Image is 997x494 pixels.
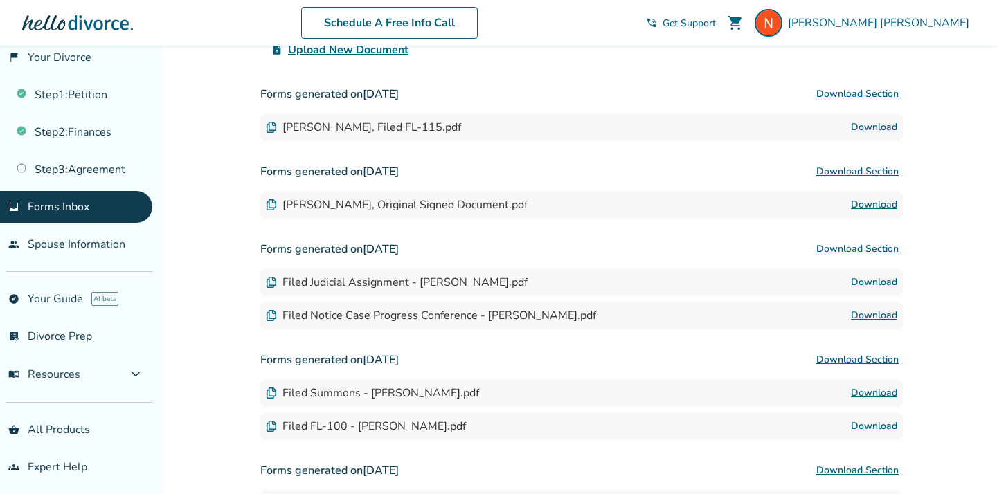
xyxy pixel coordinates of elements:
img: Nomar Isais [755,9,782,37]
button: Download Section [812,158,903,185]
a: Schedule A Free Info Call [301,7,478,39]
span: Upload New Document [288,42,408,58]
a: Download [851,119,897,136]
div: [PERSON_NAME], Original Signed Document.pdf [266,197,528,212]
img: Document [266,310,277,321]
a: Download [851,418,897,434]
button: Download Section [812,235,903,263]
span: Forms Inbox [28,199,89,214]
span: groups [8,461,19,473]
a: Download [851,385,897,401]
span: flag_2 [8,52,19,63]
img: Document [266,277,277,288]
span: people [8,239,19,250]
iframe: Chat Widget [928,428,997,494]
a: phone_in_talkGet Support [646,17,716,30]
h3: Forms generated on [DATE] [260,235,903,263]
img: Document [266,421,277,432]
div: [PERSON_NAME], Filed FL-115.pdf [266,120,461,135]
h3: Forms generated on [DATE] [260,158,903,185]
h3: Forms generated on [DATE] [260,346,903,374]
span: phone_in_talk [646,17,657,28]
span: [PERSON_NAME] [PERSON_NAME] [788,15,975,30]
span: shopping_basket [8,424,19,435]
button: Download Section [812,346,903,374]
span: expand_more [127,366,144,383]
button: Download Section [812,80,903,108]
span: list_alt_check [8,331,19,342]
button: Download Section [812,457,903,484]
img: Document [266,122,277,133]
h3: Forms generated on [DATE] [260,80,903,108]
span: Get Support [663,17,716,30]
span: inbox [8,201,19,212]
span: Resources [8,367,80,382]
img: Document [266,199,277,210]
a: Download [851,307,897,324]
span: menu_book [8,369,19,380]
div: Filed Summons - [PERSON_NAME].pdf [266,385,479,401]
div: Filed Judicial Assignment - [PERSON_NAME].pdf [266,275,528,290]
span: shopping_cart [727,15,744,31]
h3: Forms generated on [DATE] [260,457,903,484]
a: Download [851,274,897,291]
div: Filed FL-100 - [PERSON_NAME].pdf [266,419,466,434]
span: upload_file [271,44,282,55]
span: AI beta [91,292,118,306]
a: Download [851,196,897,213]
span: explore [8,293,19,304]
div: Filed Notice Case Progress Conference - [PERSON_NAME].pdf [266,308,596,323]
img: Document [266,387,277,399]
